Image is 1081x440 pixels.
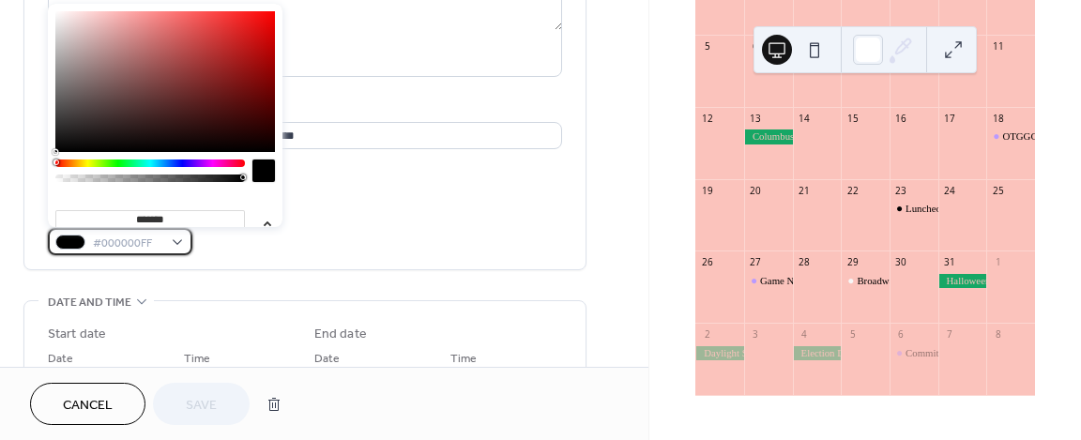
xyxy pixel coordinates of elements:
div: Luncheon [890,202,938,216]
div: 8 [992,328,1005,341]
div: Committee Meeting [906,346,987,360]
div: OTGGG Meeting [986,129,1035,144]
div: Election Day [793,346,842,360]
div: 11 [992,39,1005,53]
div: 22 [846,184,860,197]
div: 24 [943,184,956,197]
div: Luncheon [906,202,946,216]
div: 23 [894,184,907,197]
button: Cancel [30,383,145,425]
div: 14 [798,112,811,125]
div: 3 [749,328,762,341]
div: 5 [846,328,860,341]
div: Start date [48,325,106,344]
div: 4 [798,328,811,341]
div: End date [314,325,367,344]
div: 30 [894,256,907,269]
div: Columbus Day [744,129,793,144]
div: 12 [701,112,714,125]
div: 31 [943,256,956,269]
div: 26 [701,256,714,269]
div: 19 [701,184,714,197]
div: Game Night [760,274,810,288]
span: Time [450,349,477,369]
div: Broadway Blockbusters [857,274,953,288]
span: Cancel [63,396,113,416]
div: 29 [846,256,860,269]
div: 15 [846,112,860,125]
div: 21 [798,184,811,197]
div: 18 [992,112,1005,125]
span: Date [48,349,73,369]
div: Game Night [744,274,793,288]
div: 27 [749,256,762,269]
div: Location [48,99,558,119]
div: Committee Meeting [890,346,938,360]
div: 13 [749,112,762,125]
div: 16 [894,112,907,125]
div: OTGGG Meeting [1002,129,1073,144]
div: 25 [992,184,1005,197]
div: 5 [701,39,714,53]
div: 7 [943,328,956,341]
span: #000000FF [93,234,162,253]
div: 6 [749,39,762,53]
span: Time [184,349,210,369]
div: 1 [992,256,1005,269]
span: Date and time [48,293,131,312]
div: Broadway Blockbusters [841,274,890,288]
span: Date [314,349,340,369]
div: 2 [701,328,714,341]
div: 6 [894,328,907,341]
div: 20 [749,184,762,197]
div: Halloween [938,274,987,288]
div: 17 [943,112,956,125]
div: 28 [798,256,811,269]
div: Daylight Saving Time ends [695,346,744,360]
